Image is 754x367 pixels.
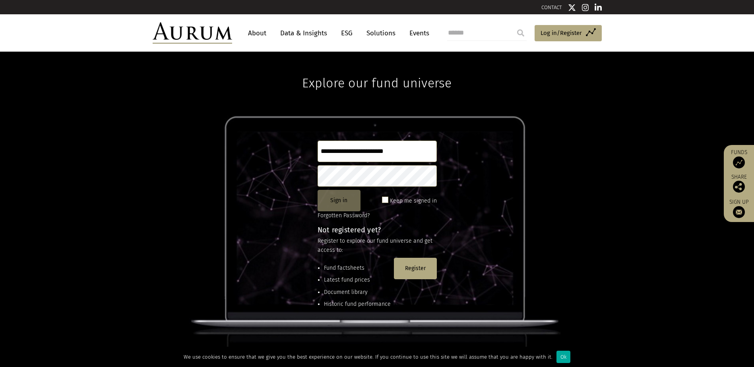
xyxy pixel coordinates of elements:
button: Register [394,258,437,279]
div: Ok [556,351,570,363]
a: Data & Insights [276,26,331,41]
a: Events [405,26,429,41]
a: Log in/Register [535,25,602,42]
img: Access Funds [733,156,745,168]
img: Aurum [153,22,232,44]
a: CONTACT [541,4,562,10]
button: Sign in [318,190,361,211]
img: Twitter icon [568,4,576,12]
p: Register to explore our fund universe and get access to: [318,237,437,255]
input: Submit [513,25,529,41]
img: Share this post [733,181,745,193]
h4: Not registered yet? [318,226,437,234]
li: Document library [324,288,391,297]
div: Share [728,174,750,193]
a: Funds [728,149,750,168]
span: Log in/Register [541,28,582,38]
h1: Explore our fund universe [302,52,452,91]
a: Solutions [362,26,399,41]
img: Instagram icon [582,4,589,12]
a: About [244,26,270,41]
a: Forgotten Password? [318,212,370,219]
img: Linkedin icon [595,4,602,12]
li: Historic fund performance [324,300,391,309]
li: Latest fund prices [324,276,391,284]
a: Sign up [728,199,750,218]
label: Keep me signed in [390,196,437,206]
img: Sign up to our newsletter [733,206,745,218]
a: ESG [337,26,357,41]
li: Fund factsheets [324,264,391,272]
